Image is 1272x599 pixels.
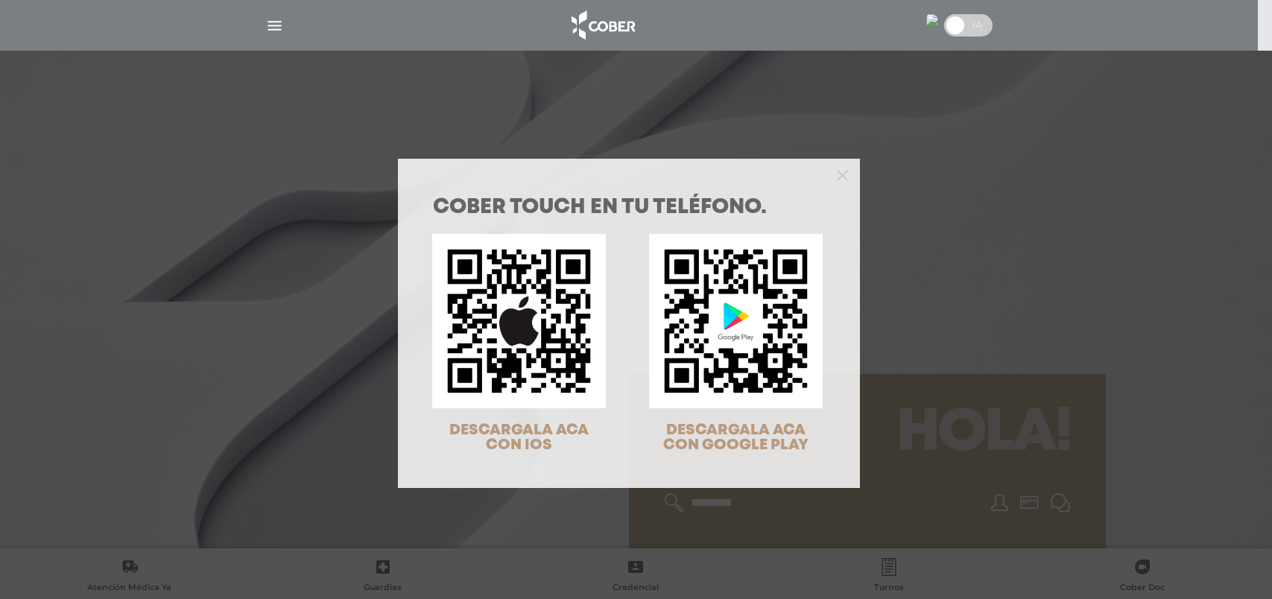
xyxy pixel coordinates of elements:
h1: COBER TOUCH en tu teléfono. [433,197,825,218]
img: qr-code [649,234,823,408]
button: Close [837,168,848,181]
span: DESCARGALA ACA CON GOOGLE PLAY [663,423,809,452]
span: DESCARGALA ACA CON IOS [449,423,589,452]
img: qr-code [432,234,606,408]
